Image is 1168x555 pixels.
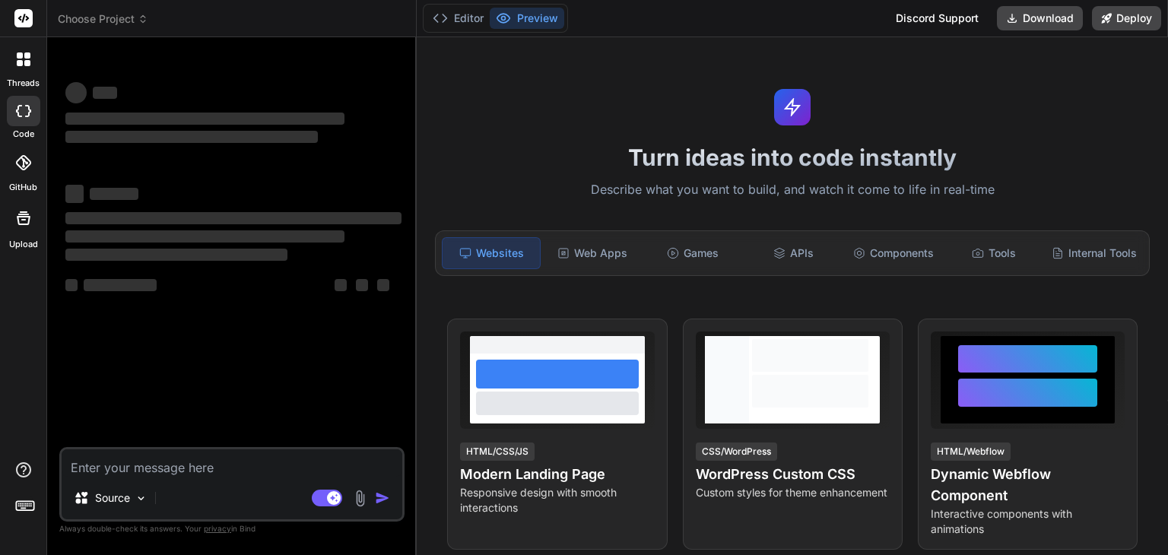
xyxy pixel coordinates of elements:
button: Preview [490,8,564,29]
img: icon [375,490,390,506]
div: Internal Tools [1046,237,1143,269]
img: Pick Models [135,492,148,505]
span: Choose Project [58,11,148,27]
div: Websites [442,237,541,269]
button: Deploy [1092,6,1161,30]
span: ‌ [90,188,138,200]
label: GitHub [9,181,37,194]
h1: Turn ideas into code instantly [426,144,1159,171]
h4: WordPress Custom CSS [696,464,890,485]
button: Editor [427,8,490,29]
img: attachment [351,490,369,507]
span: ‌ [65,185,84,203]
span: ‌ [335,279,347,291]
span: ‌ [65,230,344,243]
p: Interactive components with animations [931,506,1125,537]
div: Games [644,237,741,269]
p: Custom styles for theme enhancement [696,485,890,500]
div: Tools [945,237,1043,269]
span: ‌ [377,279,389,291]
div: Web Apps [544,237,641,269]
label: threads [7,77,40,90]
p: Source [95,490,130,506]
label: Upload [9,238,38,251]
span: ‌ [356,279,368,291]
span: ‌ [65,279,78,291]
h4: Dynamic Webflow Component [931,464,1125,506]
span: ‌ [65,113,344,125]
span: ‌ [65,212,401,224]
div: HTML/CSS/JS [460,442,535,461]
p: Responsive design with smooth interactions [460,485,654,515]
div: CSS/WordPress [696,442,777,461]
label: code [13,128,34,141]
span: ‌ [65,249,287,261]
span: privacy [204,524,231,533]
div: HTML/Webflow [931,442,1011,461]
div: Components [845,237,942,269]
span: ‌ [84,279,157,291]
span: ‌ [65,82,87,103]
div: APIs [744,237,842,269]
p: Always double-check its answers. Your in Bind [59,522,405,536]
p: Describe what you want to build, and watch it come to life in real-time [426,180,1159,200]
button: Download [997,6,1083,30]
span: ‌ [65,131,318,143]
h4: Modern Landing Page [460,464,654,485]
div: Discord Support [887,6,988,30]
span: ‌ [93,87,117,99]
